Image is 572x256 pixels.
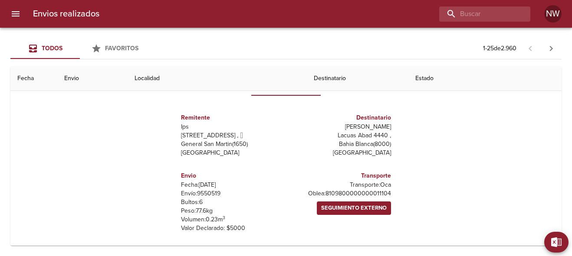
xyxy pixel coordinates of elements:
[289,171,391,181] h6: Transporte
[181,215,283,224] p: Volumen: 0.23 m
[181,181,283,189] p: Fecha: [DATE]
[289,131,391,140] p: Lacuas Abad 4440 ,
[317,201,391,215] a: Seguimiento Externo
[33,7,99,21] h6: Envios realizados
[181,171,283,181] h6: Envio
[289,149,391,157] p: [GEOGRAPHIC_DATA]
[181,113,283,123] h6: Remitente
[10,66,57,91] th: Fecha
[5,3,26,24] button: menu
[223,215,225,220] sup: 3
[105,45,138,52] span: Favoritos
[289,123,391,131] p: [PERSON_NAME]
[181,123,283,131] p: Ips
[181,198,283,207] p: Bultos: 6
[289,189,391,198] p: Oblea: 8109800000000011104
[181,131,283,140] p: [STREET_ADDRESS] ,  
[57,66,127,91] th: Envio
[307,66,408,91] th: Destinatario
[289,140,391,149] p: Bahia Blanca ( 8000 )
[544,5,562,23] div: Abrir información de usuario
[10,38,149,59] div: Tabs Envios
[541,38,562,59] span: Pagina siguiente
[321,203,387,213] span: Seguimiento Externo
[181,140,283,149] p: General San Martin ( 1650 )
[289,113,391,123] h6: Destinatario
[289,181,391,189] p: Transporte: Oca
[181,189,283,198] p: Envío: 9550519
[408,66,562,91] th: Estado
[181,207,283,215] p: Peso: 77.6 kg
[128,66,307,91] th: Localidad
[520,44,541,52] span: Pagina anterior
[181,224,283,233] p: Valor Declarado: $ 5000
[181,149,283,157] p: [GEOGRAPHIC_DATA]
[544,5,562,23] div: NW
[544,232,569,253] button: Exportar Excel
[42,45,62,52] span: Todos
[439,6,516,22] input: buscar
[483,44,516,53] p: 1 - 25 de 2.960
